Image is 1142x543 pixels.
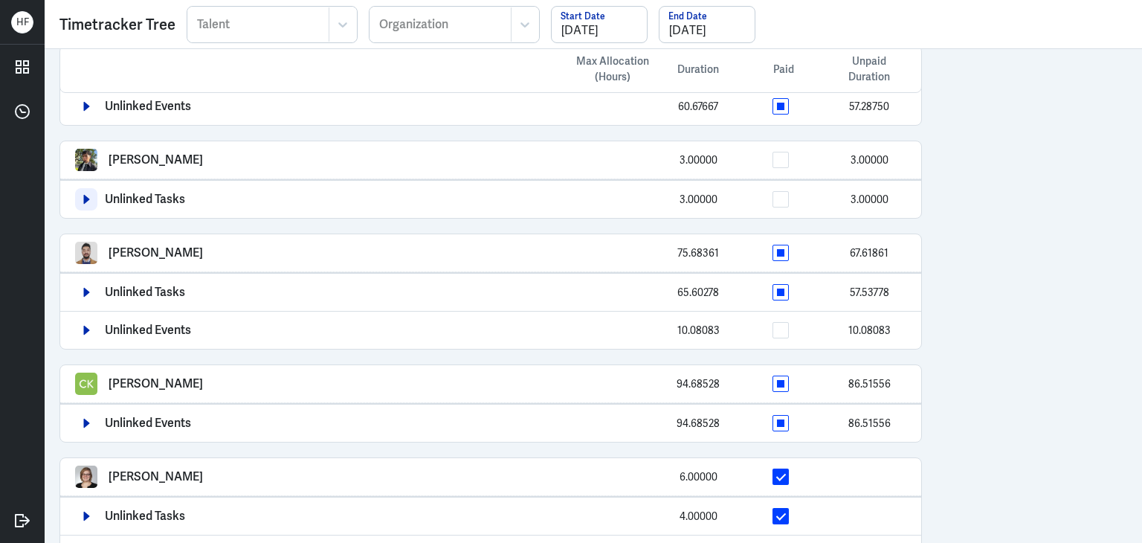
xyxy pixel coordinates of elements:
[105,100,191,113] p: Unlinked Events
[59,13,175,36] div: Timetracker Tree
[677,62,719,77] span: Duration
[105,324,191,337] p: Unlinked Events
[105,193,185,206] p: Unlinked Tasks
[678,100,718,113] span: 60.67667
[677,417,720,430] span: 94.68528
[75,466,97,488] img: Robyn Hochstetler
[848,417,891,430] span: 86.51556
[109,377,203,391] p: [PERSON_NAME]
[849,100,889,113] span: 57.28750
[105,286,185,299] p: Unlinked Tasks
[680,470,717,483] span: 6.00000
[677,324,720,337] span: 10.08083
[109,246,203,260] p: [PERSON_NAME]
[75,242,97,264] img: Marlon Jamera
[677,246,719,260] span: 75.68361
[75,149,97,171] img: Joshua Salazar
[552,7,647,42] input: Start Date
[105,417,191,430] p: Unlinked Events
[677,377,720,391] span: 94.68528
[848,377,891,391] span: 86.51556
[850,286,889,299] span: 57.53778
[659,7,755,42] input: End Date
[109,470,203,483] p: [PERSON_NAME]
[677,286,719,299] span: 65.60278
[848,324,891,337] span: 10.08083
[11,11,33,33] div: H F
[680,193,717,206] span: 3.00000
[832,54,906,85] span: Unpaid Duration
[735,62,832,77] div: Paid
[680,153,717,167] span: 3.00000
[75,373,97,395] img: Charu KANOJIA
[109,153,203,167] p: [PERSON_NAME]
[564,54,661,85] div: Max Allocation (Hours)
[680,510,717,523] span: 4.00000
[850,246,888,260] span: 67.61861
[851,193,888,206] span: 3.00000
[105,510,185,523] p: Unlinked Tasks
[851,153,888,167] span: 3.00000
